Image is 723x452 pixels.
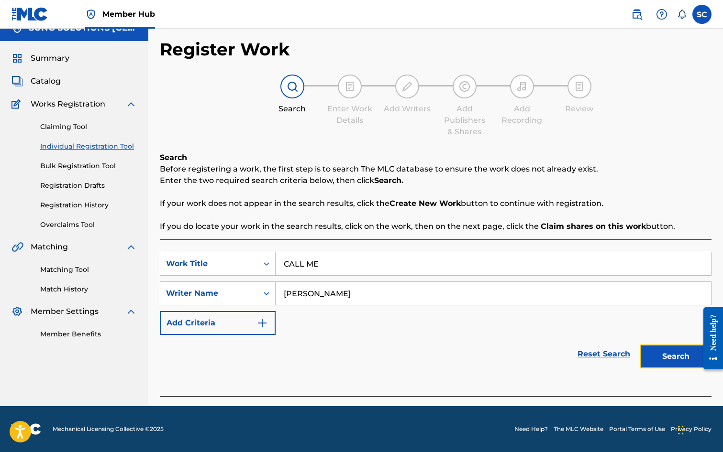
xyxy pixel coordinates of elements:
[268,103,316,115] div: Search
[573,344,635,365] a: Reset Search
[11,75,61,87] a: CatalogCatalog
[541,222,646,231] strong: Claim shares on this work
[40,181,137,191] a: Registration Drafts
[287,81,298,92] img: step indicator icon for Search
[53,425,164,433] span: Mechanical Licensing Collective © 2025
[11,75,23,87] img: Catalog
[675,406,723,452] iframe: Chat Widget
[160,153,187,162] b: Search
[514,425,548,433] a: Need Help?
[441,103,489,138] div: Add Publishers & Shares
[160,221,712,232] p: If you do locate your work in the search results, click on the work, then on the next page, click...
[166,288,252,299] div: Writer Name
[11,241,23,253] img: Matching
[677,10,687,19] div: Notifications
[656,9,667,20] img: help
[102,9,155,20] span: Member Hub
[256,317,268,329] img: 9d2ae6d4665cec9f34b9.svg
[125,306,137,317] img: expand
[498,103,546,126] div: Add Recording
[556,103,603,115] div: Review
[627,5,646,24] a: Public Search
[40,161,137,171] a: Bulk Registration Tool
[40,122,137,132] a: Claiming Tool
[11,98,24,110] img: Works Registration
[516,81,528,92] img: step indicator icon for Add Recording
[574,81,585,92] img: step indicator icon for Review
[40,284,137,294] a: Match History
[609,425,665,433] a: Portal Terms of Use
[692,5,712,24] div: User Menu
[160,175,712,186] p: Enter the two required search criteria below, then click
[389,199,461,208] strong: Create New Work
[40,200,137,210] a: Registration History
[640,344,712,368] button: Search
[85,9,97,20] img: Top Rightsholder
[344,81,356,92] img: step indicator icon for Enter Work Details
[11,53,69,64] a: SummarySummary
[40,265,137,275] a: Matching Tool
[160,39,290,60] h2: Register Work
[40,141,137,151] a: Individual Registration Tool
[31,306,99,317] span: Member Settings
[31,53,69,64] span: Summary
[11,53,23,64] img: Summary
[31,241,68,253] span: Matching
[125,241,137,253] img: expand
[459,81,470,92] img: step indicator icon for Add Publishers & Shares
[125,98,137,110] img: expand
[31,75,61,87] span: Catalog
[652,5,671,24] div: Help
[40,220,137,230] a: Overclaims Tool
[160,311,276,335] button: Add Criteria
[31,98,105,110] span: Works Registration
[11,423,41,435] img: logo
[40,329,137,339] a: Member Benefits
[11,7,48,21] img: MLC Logo
[401,81,413,92] img: step indicator icon for Add Writers
[554,425,603,433] a: The MLC Website
[671,425,712,433] a: Privacy Policy
[166,258,252,269] div: Work Title
[11,306,23,317] img: Member Settings
[383,103,431,115] div: Add Writers
[160,163,712,175] p: Before registering a work, the first step is to search The MLC database to ensure the work does n...
[160,252,712,373] form: Search Form
[374,176,403,185] strong: Search.
[631,9,643,20] img: search
[326,103,374,126] div: Enter Work Details
[160,198,712,209] p: If your work does not appear in the search results, click the button to continue with registration.
[696,300,723,377] iframe: Resource Center
[678,416,684,444] div: Drag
